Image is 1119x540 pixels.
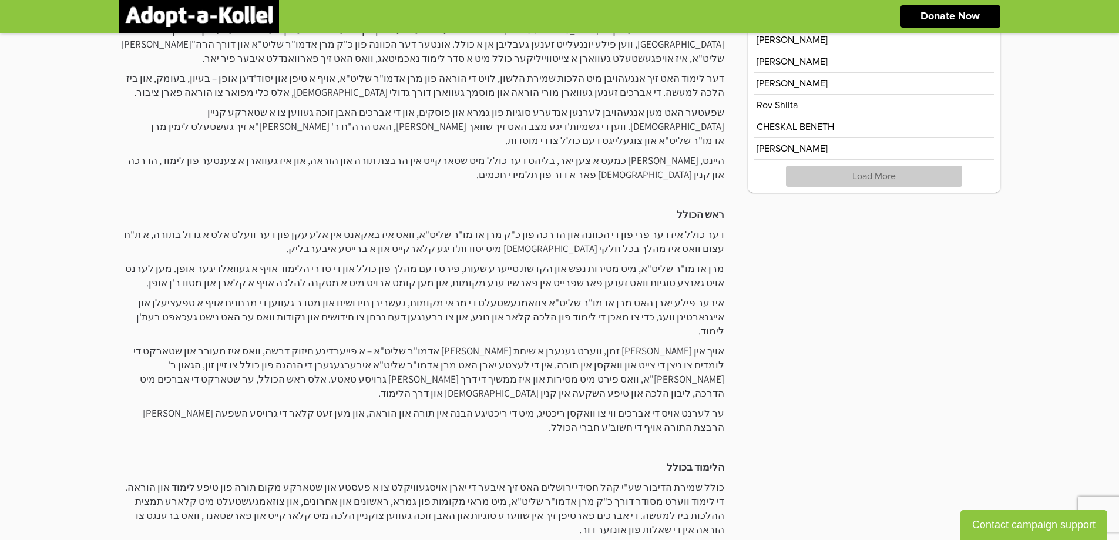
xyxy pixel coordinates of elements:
span: כולל שמירת הדיבור שע"י קהל [DEMOGRAPHIC_DATA] ירושלים איז געגרינדעט געווארן אין תשע"ג אלס רעאקציע... [121,24,724,65]
span: אויך אין [PERSON_NAME] זמן, ווערט געגעבן א שיחת [PERSON_NAME] אדמו"ר שליט"א – א פייערדיגע חיזוק ד... [133,344,724,400]
span: שפעטער האט מען אנגעהויבן לערנען אנדערע סוגיות פון גמרא און פוסקים, און די אברכים האבן זוכה געווען... [151,106,724,147]
span: ער לערנט אויס די אברכים ווי צו וואקסן ריכטיג, מיט די ריכטיגע הבנה אין תורה און הוראה, און מען זעט... [143,407,724,434]
strong: הלימוד בכולל [667,461,724,474]
p: Donate Now [920,11,980,22]
span: כולל שמירת הדיבור שע"י קהל חסידי ירושלים האט זיך איבער די יארן אויסגעוויקלט צו א פעסטע און שטארקע... [125,481,724,536]
span: דער לימוד האט זיך אנגעהויבן מיט הלכות שמירת הלשון, לויט די הוראה פון מרן אדמו"ר שליט"א, אויף א טי... [126,72,724,99]
p: CHESKAL BENETH [757,122,834,132]
span: היינט, [PERSON_NAME] כמעט א צען יאר, בליהט דער כולל מיט שטארקייט אין הרבצת תורה און הוראה, און אי... [128,154,724,181]
button: Contact campaign support [960,510,1107,540]
p: Rov Shlita [757,100,798,110]
span: איבער פילע יארן האט מרן אדמו"ר שליט"א צוזאמגעשטעלט די מראי מקומות, געשריבן חידושים און מסדר געווע... [136,296,724,337]
img: logonobg.png [125,6,273,27]
p: [PERSON_NAME] [757,144,828,153]
span: דער כולל איז דער פרי פון די הכוונה און הדרכה פון כ"ק מרן אדמו"ר שליט"א, וואס איז באקאנט אין אלע ע... [124,228,724,255]
p: [PERSON_NAME] [757,57,828,66]
strong: ראש הכולל [677,208,724,221]
p: Load More [786,166,962,187]
span: מרן אדמו"ר שליט"א, מיט מסירות נפש און הקדשת טייערע שעות, פירט דעם מהלך פון כולל און די סדרי הלימו... [125,262,724,289]
p: [PERSON_NAME] [757,35,828,45]
p: [PERSON_NAME] [757,79,828,88]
